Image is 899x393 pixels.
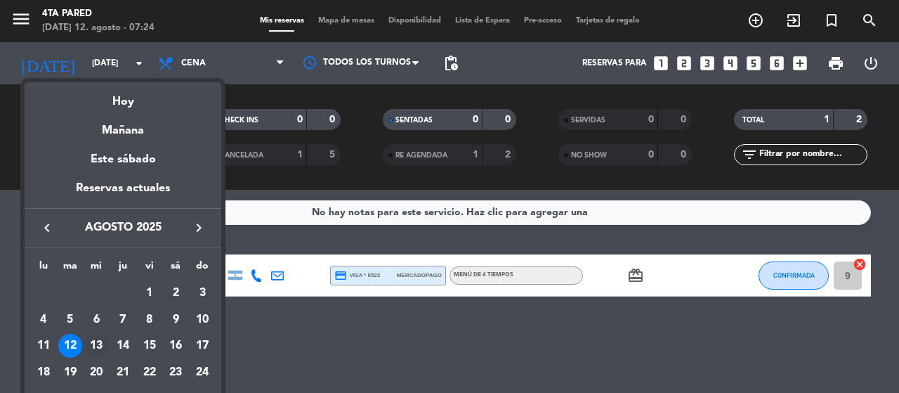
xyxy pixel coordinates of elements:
div: 3 [190,281,214,305]
th: martes [57,258,84,280]
td: 22 de agosto de 2025 [136,359,163,386]
th: miércoles [83,258,110,280]
div: 1 [138,281,162,305]
td: 13 de agosto de 2025 [83,333,110,359]
div: 9 [164,308,188,332]
div: 4 [32,308,55,332]
div: 19 [58,361,82,385]
div: 5 [58,308,82,332]
td: 14 de agosto de 2025 [110,333,136,359]
td: 6 de agosto de 2025 [83,307,110,333]
td: 16 de agosto de 2025 [163,333,190,359]
i: keyboard_arrow_left [39,219,55,236]
div: Hoy [25,82,221,111]
div: 20 [84,361,108,385]
td: 9 de agosto de 2025 [163,307,190,333]
span: agosto 2025 [60,219,186,237]
td: 12 de agosto de 2025 [57,333,84,359]
th: viernes [136,258,163,280]
th: lunes [30,258,57,280]
th: sábado [163,258,190,280]
div: 14 [111,334,135,358]
td: 23 de agosto de 2025 [163,359,190,386]
i: keyboard_arrow_right [190,219,207,236]
td: 2 de agosto de 2025 [163,280,190,307]
button: keyboard_arrow_left [34,219,60,237]
td: 20 de agosto de 2025 [83,359,110,386]
div: 6 [84,308,108,332]
td: 7 de agosto de 2025 [110,307,136,333]
div: 11 [32,334,55,358]
button: keyboard_arrow_right [186,219,211,237]
div: 12 [58,334,82,358]
div: 22 [138,361,162,385]
div: 16 [164,334,188,358]
div: 24 [190,361,214,385]
div: Mañana [25,111,221,140]
td: 3 de agosto de 2025 [189,280,216,307]
div: 23 [164,361,188,385]
div: 8 [138,308,162,332]
div: 17 [190,334,214,358]
div: Reservas actuales [25,179,221,208]
div: 13 [84,334,108,358]
div: Este sábado [25,140,221,179]
td: 24 de agosto de 2025 [189,359,216,386]
div: 21 [111,361,135,385]
div: 10 [190,308,214,332]
div: 2 [164,281,188,305]
td: 11 de agosto de 2025 [30,333,57,359]
div: 7 [111,308,135,332]
td: 1 de agosto de 2025 [136,280,163,307]
td: 18 de agosto de 2025 [30,359,57,386]
div: 15 [138,334,162,358]
td: 21 de agosto de 2025 [110,359,136,386]
td: 8 de agosto de 2025 [136,307,163,333]
td: 19 de agosto de 2025 [57,359,84,386]
td: 15 de agosto de 2025 [136,333,163,359]
td: 17 de agosto de 2025 [189,333,216,359]
td: 5 de agosto de 2025 [57,307,84,333]
th: domingo [189,258,216,280]
td: 10 de agosto de 2025 [189,307,216,333]
th: jueves [110,258,136,280]
td: 4 de agosto de 2025 [30,307,57,333]
div: 18 [32,361,55,385]
td: AGO. [30,280,136,307]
